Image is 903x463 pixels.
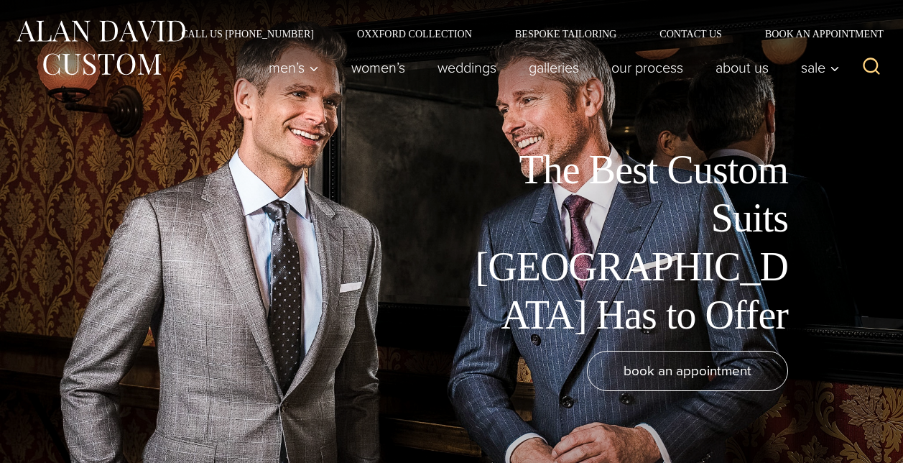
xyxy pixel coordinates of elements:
[801,60,840,75] span: Sale
[335,53,422,82] a: Women’s
[596,53,700,82] a: Our Process
[744,29,889,39] a: Book an Appointment
[159,29,889,39] nav: Secondary Navigation
[624,360,751,381] span: book an appointment
[422,53,513,82] a: weddings
[513,53,596,82] a: Galleries
[269,60,319,75] span: Men’s
[854,50,889,85] button: View Search Form
[159,29,335,39] a: Call Us [PHONE_NUMBER]
[335,29,494,39] a: Oxxford Collection
[494,29,638,39] a: Bespoke Tailoring
[253,53,848,82] nav: Primary Navigation
[700,53,785,82] a: About Us
[587,351,788,391] a: book an appointment
[14,16,187,80] img: Alan David Custom
[638,29,744,39] a: Contact Us
[465,146,788,339] h1: The Best Custom Suits [GEOGRAPHIC_DATA] Has to Offer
